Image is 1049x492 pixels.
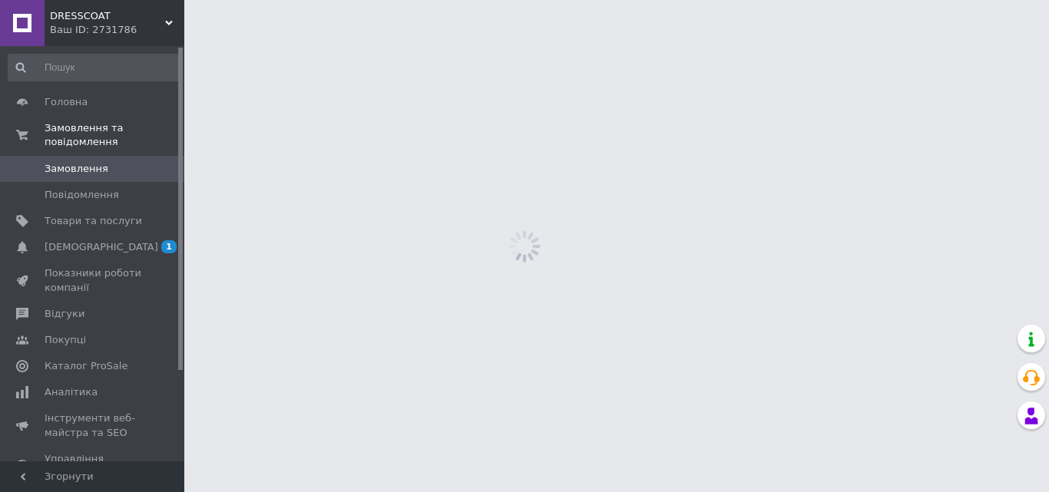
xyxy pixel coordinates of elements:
span: Управління сайтом [45,452,142,480]
span: Відгуки [45,307,84,321]
span: Аналітика [45,385,98,399]
span: Показники роботи компанії [45,266,142,294]
span: DRESSCOAT [50,9,165,23]
span: Каталог ProSale [45,359,127,373]
span: Товари та послуги [45,214,142,228]
input: Пошук [8,54,181,81]
span: Інструменти веб-майстра та SEO [45,411,142,439]
span: Головна [45,95,88,109]
span: Замовлення [45,162,108,176]
span: 1 [161,240,177,253]
span: Повідомлення [45,188,119,202]
div: Ваш ID: 2731786 [50,23,184,37]
span: Замовлення та повідомлення [45,121,184,149]
span: [DEMOGRAPHIC_DATA] [45,240,158,254]
span: Покупці [45,333,86,347]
